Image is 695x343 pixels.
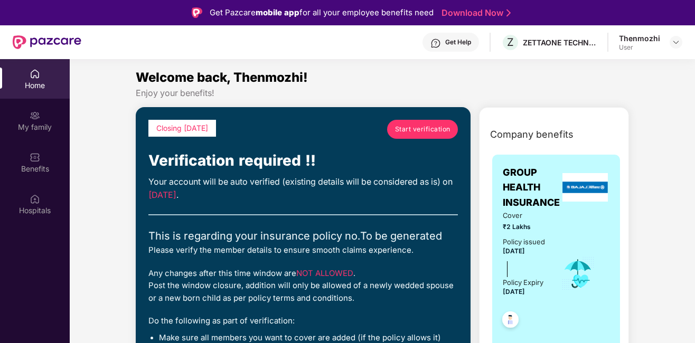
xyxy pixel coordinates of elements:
div: Verification required !! [148,149,458,173]
span: GROUP HEALTH INSURANCE [503,165,560,210]
div: Your account will be auto verified (existing details will be considered as is) on . [148,175,458,202]
span: [DATE] [503,247,525,255]
span: Closing [DATE] [156,123,208,132]
div: Any changes after this time window are . Post the window closure, addition will only be allowed o... [148,268,458,304]
div: Thenmozhi [619,33,660,43]
div: Policy issued [503,236,545,247]
img: Logo [192,7,202,18]
div: Get Pazcare for all your employee benefits need [210,6,434,19]
img: insurerLogo [562,173,608,202]
div: ZETTAONE TECHNOLOGIES INDIA PRIVATE LIMITED [523,37,597,47]
span: Start verification [395,124,450,134]
img: svg+xml;base64,PHN2ZyBpZD0iSG9tZSIgeG1sbnM9Imh0dHA6Ly93d3cudzMub3JnLzIwMDAvc3ZnIiB3aWR0aD0iMjAiIG... [30,69,40,79]
span: ₹2 Lakhs [503,222,546,232]
span: Welcome back, Thenmozhi! [136,70,308,85]
img: svg+xml;base64,PHN2ZyBpZD0iSGVscC0zMngzMiIgeG1sbnM9Imh0dHA6Ly93d3cudzMub3JnLzIwMDAvc3ZnIiB3aWR0aD... [430,38,441,49]
span: Cover [503,210,546,221]
img: svg+xml;base64,PHN2ZyB4bWxucz0iaHR0cDovL3d3dy53My5vcmcvMjAwMC9zdmciIHdpZHRoPSI0OC45NDMiIGhlaWdodD... [497,308,523,334]
div: Do the following as part of verification: [148,315,458,327]
a: Download Now [442,7,508,18]
img: svg+xml;base64,PHN2ZyB3aWR0aD0iMjAiIGhlaWdodD0iMjAiIHZpZXdCb3g9IjAgMCAyMCAyMCIgZmlsbD0ibm9uZSIgeG... [30,110,40,121]
img: svg+xml;base64,PHN2ZyBpZD0iQmVuZWZpdHMiIHhtbG5zPSJodHRwOi8vd3d3LnczLm9yZy8yMDAwL3N2ZyIgd2lkdGg9Ij... [30,152,40,163]
img: svg+xml;base64,PHN2ZyBpZD0iRHJvcGRvd24tMzJ4MzIiIHhtbG5zPSJodHRwOi8vd3d3LnczLm9yZy8yMDAwL3N2ZyIgd2... [672,38,680,46]
span: [DATE] [503,288,525,296]
span: Company benefits [490,127,574,142]
div: This is regarding your insurance policy no. To be generated [148,228,458,244]
img: Stroke [506,7,511,18]
div: Get Help [445,38,471,46]
span: NOT ALLOWED [296,269,353,278]
div: User [619,43,660,52]
div: Enjoy your benefits! [136,88,629,99]
img: New Pazcare Logo [13,35,81,49]
span: [DATE] [148,190,176,200]
strong: mobile app [256,7,299,17]
a: Start verification [387,120,458,139]
div: Please verify the member details to ensure smooth claims experience. [148,244,458,256]
div: Policy Expiry [503,277,543,288]
span: Z [507,36,514,49]
img: svg+xml;base64,PHN2ZyBpZD0iSG9zcGl0YWxzIiB4bWxucz0iaHR0cDovL3d3dy53My5vcmcvMjAwMC9zdmciIHdpZHRoPS... [30,194,40,204]
img: icon [561,256,595,291]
